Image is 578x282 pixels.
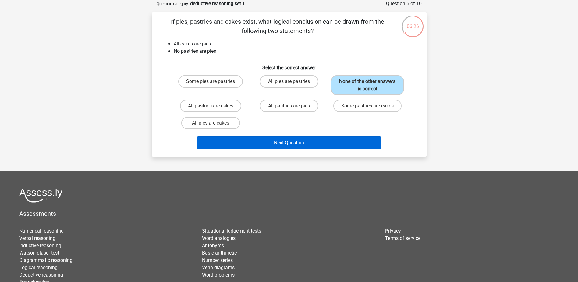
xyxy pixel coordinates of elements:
label: All pies are pastries [260,75,318,88]
a: Antonyms [202,243,224,248]
a: Privacy [385,228,401,234]
a: Number series [202,257,233,263]
li: All cakes are pies [174,40,417,48]
label: Some pastries are cakes [333,100,402,112]
a: Inductive reasoning [19,243,61,248]
strong: deductive reasoning set 1 [190,1,245,6]
label: None of the other answers is correct [331,75,404,95]
a: Watson glaser test [19,250,59,256]
label: Some pies are pastries [178,75,243,88]
h5: Assessments [19,210,559,217]
p: If pies, pastries and cakes exist, what logical conclusion can be drawn from the following two st... [161,17,394,35]
a: Logical reasoning [19,265,58,270]
label: All pastries are pies [260,100,318,112]
a: Word analogies [202,235,236,241]
div: 06:26 [401,15,424,30]
a: Deductive reasoning [19,272,63,278]
a: Situational judgement tests [202,228,261,234]
a: Venn diagrams [202,265,235,270]
img: Assessly logo [19,188,62,203]
li: No pastries are pies [174,48,417,55]
small: Question category: [157,2,189,6]
h6: Select the correct answer [161,60,417,70]
a: Numerical reasoning [19,228,64,234]
a: Diagrammatic reasoning [19,257,73,263]
button: Next Question [197,136,381,149]
label: All pastries are cakes [180,100,241,112]
a: Word problems [202,272,235,278]
a: Verbal reasoning [19,235,55,241]
a: Terms of service [385,235,420,241]
label: All pies are cakes [181,117,240,129]
a: Basic arithmetic [202,250,237,256]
